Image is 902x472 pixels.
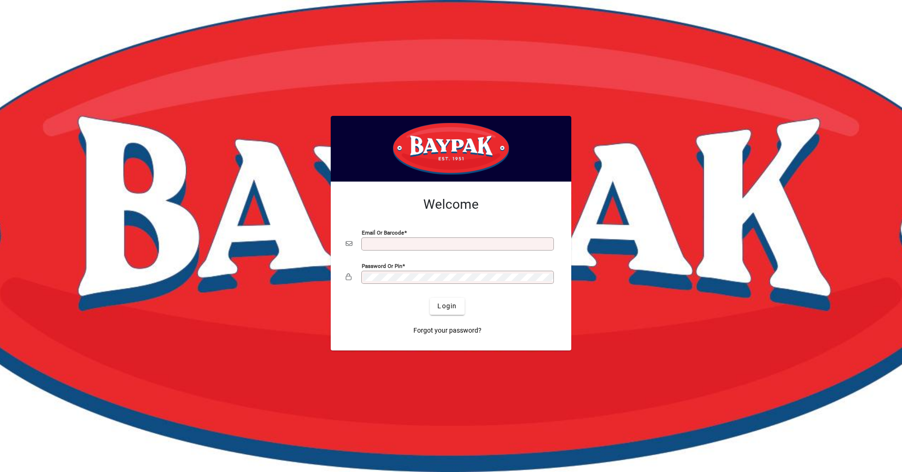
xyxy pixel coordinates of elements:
[413,326,482,335] span: Forgot your password?
[437,301,457,311] span: Login
[362,262,402,269] mat-label: Password or Pin
[430,298,464,315] button: Login
[346,197,556,213] h2: Welcome
[410,322,485,339] a: Forgot your password?
[362,229,404,236] mat-label: Email or Barcode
